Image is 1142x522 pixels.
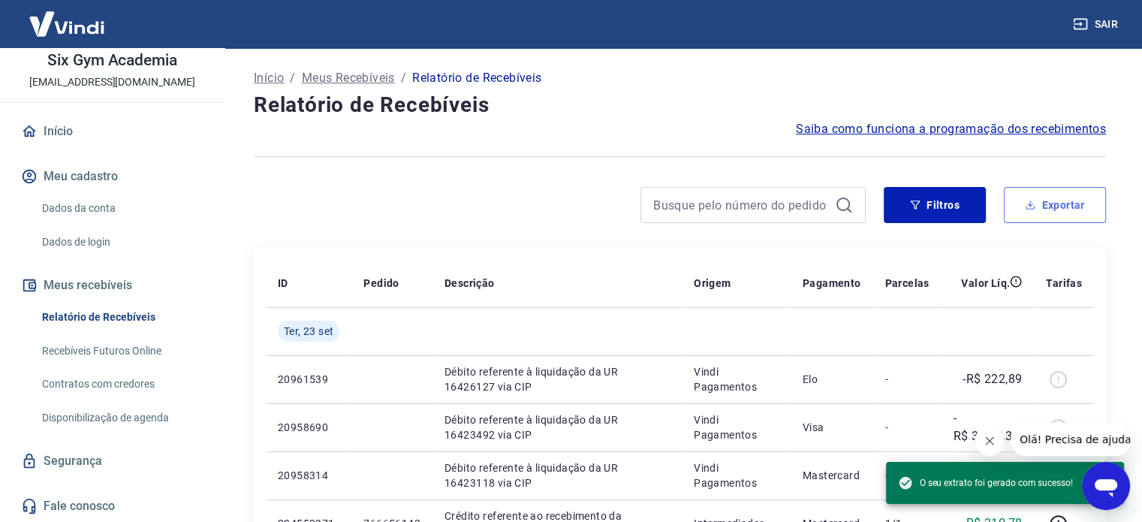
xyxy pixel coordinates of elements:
p: 20958314 [278,468,339,483]
a: Início [254,69,284,87]
p: / [401,69,406,87]
a: Relatório de Recebíveis [36,302,206,333]
p: Six Gym Academia [47,53,177,68]
p: - [884,372,929,387]
p: Pagamento [803,276,861,291]
a: Início [18,115,206,148]
a: Meus Recebíveis [302,69,395,87]
p: Valor Líq. [961,276,1010,291]
p: Débito referente à liquidação da UR 16426127 via CIP [444,364,670,394]
p: Mastercard [803,468,861,483]
button: Filtros [884,187,986,223]
span: Ter, 23 set [284,324,333,339]
p: Tarifas [1046,276,1082,291]
p: -R$ 222,89 [963,370,1022,388]
a: Recebíveis Futuros Online [36,336,206,367]
img: Vindi [18,1,116,47]
a: Dados de login [36,227,206,258]
p: ID [278,276,288,291]
a: Saiba como funciona a programação dos recebimentos [796,120,1106,138]
button: Meus recebíveis [18,269,206,302]
a: Contratos com credores [36,369,206,400]
p: -R$ 2.221,27 [954,457,1023,493]
p: Débito referente à liquidação da UR 16423492 via CIP [444,412,670,442]
iframe: Mensagem da empresa [1011,423,1130,456]
p: Pedido [363,276,399,291]
h4: Relatório de Recebíveis [254,90,1106,120]
p: Vindi Pagamentos [694,364,779,394]
span: O seu extrato foi gerado com sucesso! [898,475,1073,490]
p: Vindi Pagamentos [694,460,779,490]
p: - [884,420,929,435]
p: Vindi Pagamentos [694,412,779,442]
button: Exportar [1004,187,1106,223]
p: 20961539 [278,372,339,387]
p: Descrição [444,276,495,291]
button: Sair [1070,11,1124,38]
input: Busque pelo número do pedido [653,194,829,216]
a: Disponibilização de agenda [36,403,206,433]
p: Elo [803,372,861,387]
p: - [884,468,929,483]
p: Relatório de Recebíveis [412,69,541,87]
span: Olá! Precisa de ajuda? [9,11,126,23]
p: Origem [694,276,731,291]
p: Débito referente à liquidação da UR 16423118 via CIP [444,460,670,490]
a: Segurança [18,445,206,478]
iframe: Botão para abrir a janela de mensagens [1082,462,1130,510]
p: Visa [803,420,861,435]
iframe: Fechar mensagem [975,426,1005,456]
p: 20958690 [278,420,339,435]
p: Parcelas [884,276,929,291]
p: [EMAIL_ADDRESS][DOMAIN_NAME] [29,74,195,90]
p: -R$ 3.052,39 [954,409,1023,445]
button: Meu cadastro [18,160,206,193]
p: / [290,69,295,87]
a: Dados da conta [36,193,206,224]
